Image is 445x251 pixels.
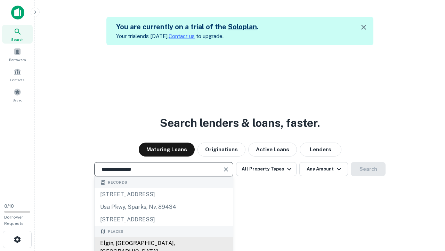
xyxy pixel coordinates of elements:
[228,23,257,31] a: Soloplan
[116,32,259,40] p: Your trial ends [DATE]. to upgrade.
[2,85,33,104] a: Saved
[410,195,445,229] iframe: Chat Widget
[248,143,297,157] button: Active Loans
[2,65,33,84] a: Contacts
[95,188,233,201] div: [STREET_ADDRESS]
[2,45,33,64] a: Borrowers
[4,204,14,209] span: 0 / 10
[139,143,195,157] button: Maturing Loans
[11,37,24,42] span: Search
[11,6,24,20] img: capitalize-icon.png
[236,162,297,176] button: All Property Types
[197,143,245,157] button: Originations
[95,213,233,226] div: [STREET_ADDRESS]
[300,143,341,157] button: Lenders
[221,165,231,174] button: Clear
[108,180,127,185] span: Records
[9,57,26,62] span: Borrowers
[10,77,24,83] span: Contacts
[116,22,259,32] h5: You are currently on a trial of the .
[169,33,195,39] a: Contact us
[95,201,233,213] div: usa pkwy, sparks, nv, 89434
[4,215,24,226] span: Borrower Requests
[160,115,320,131] h3: Search lenders & loans, faster.
[13,97,23,103] span: Saved
[108,229,123,235] span: Places
[2,25,33,44] a: Search
[299,162,348,176] button: Any Amount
